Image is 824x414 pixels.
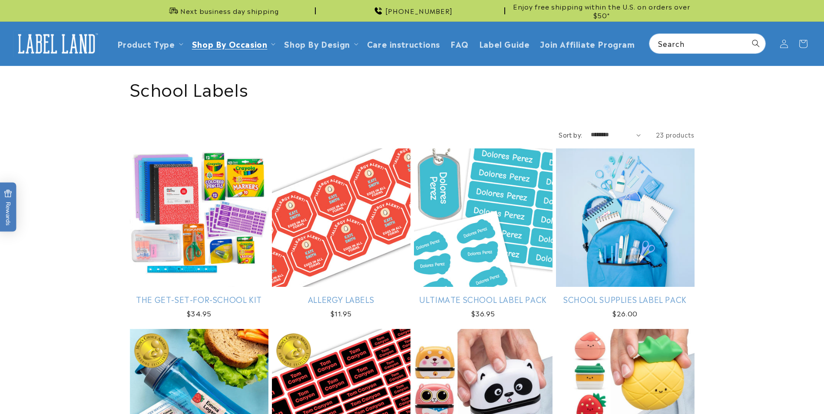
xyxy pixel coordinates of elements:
span: 23 products [656,130,695,139]
a: Join Affiliate Program [535,33,640,54]
h1: School Labels [130,77,695,99]
span: Join Affiliate Program [540,39,635,49]
a: Allergy Labels [272,294,410,304]
span: [PHONE_NUMBER] [385,7,453,15]
span: Care instructions [367,39,440,49]
span: Shop By Occasion [192,39,268,49]
a: Label Guide [474,33,535,54]
label: Sort by: [559,130,582,139]
a: School Supplies Label Pack [556,294,695,304]
summary: Shop By Occasion [187,33,279,54]
span: Label Guide [479,39,530,49]
a: Care instructions [362,33,445,54]
a: Product Type [117,38,175,49]
a: The Get-Set-for-School Kit [130,294,268,304]
a: FAQ [445,33,474,54]
iframe: Gorgias Floating Chat [642,373,815,405]
summary: Shop By Design [279,33,361,54]
span: Rewards [4,190,12,226]
span: FAQ [450,39,469,49]
span: Enjoy free shipping within the U.S. on orders over $50* [509,2,695,19]
a: Label Land [10,27,103,60]
a: Shop By Design [284,38,350,49]
span: Next business day shipping [180,7,279,15]
img: Label Land [13,30,100,57]
a: Ultimate School Label Pack [414,294,553,304]
summary: Product Type [112,33,187,54]
button: Search [746,34,765,53]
